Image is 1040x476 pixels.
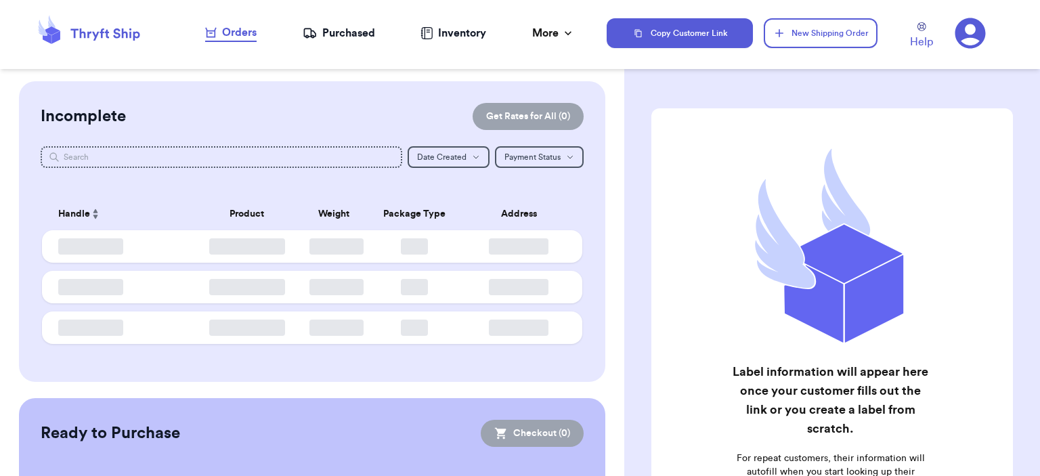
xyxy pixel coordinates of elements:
span: Handle [58,207,90,221]
h2: Label information will appear here once your customer fills out the link or you create a label fr... [729,362,932,438]
button: Copy Customer Link [607,18,753,48]
button: Get Rates for All (0) [473,103,584,130]
span: Help [910,34,933,50]
h2: Incomplete [41,106,126,127]
a: Help [910,22,933,50]
h2: Ready to Purchase [41,423,180,444]
th: Address [463,198,582,230]
button: Sort ascending [90,206,101,222]
span: Date Created [417,153,467,161]
a: Orders [205,24,257,42]
input: Search [41,146,402,168]
div: More [532,25,575,41]
button: New Shipping Order [764,18,877,48]
th: Product [193,198,301,230]
a: Inventory [420,25,486,41]
span: Payment Status [504,153,561,161]
button: Date Created [408,146,490,168]
div: Orders [205,24,257,41]
th: Weight [301,198,366,230]
button: Payment Status [495,146,584,168]
a: Purchased [303,25,375,41]
th: Package Type [366,198,464,230]
button: Checkout (0) [481,420,584,447]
